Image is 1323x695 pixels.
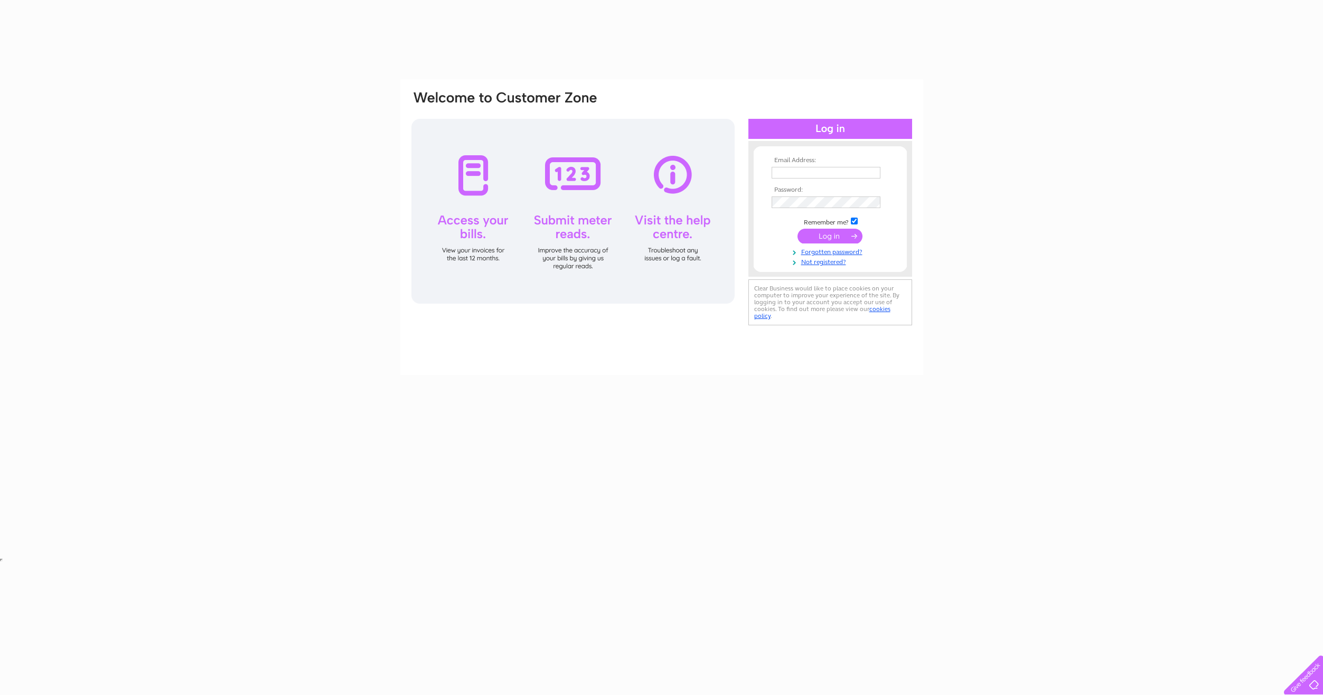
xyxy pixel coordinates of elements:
th: Password: [769,186,892,194]
div: Clear Business would like to place cookies on your computer to improve your experience of the sit... [748,279,912,325]
input: Submit [797,229,862,243]
a: Forgotten password? [772,246,892,256]
th: Email Address: [769,157,892,164]
td: Remember me? [769,216,892,227]
a: Not registered? [772,256,892,266]
a: cookies policy [754,305,890,320]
